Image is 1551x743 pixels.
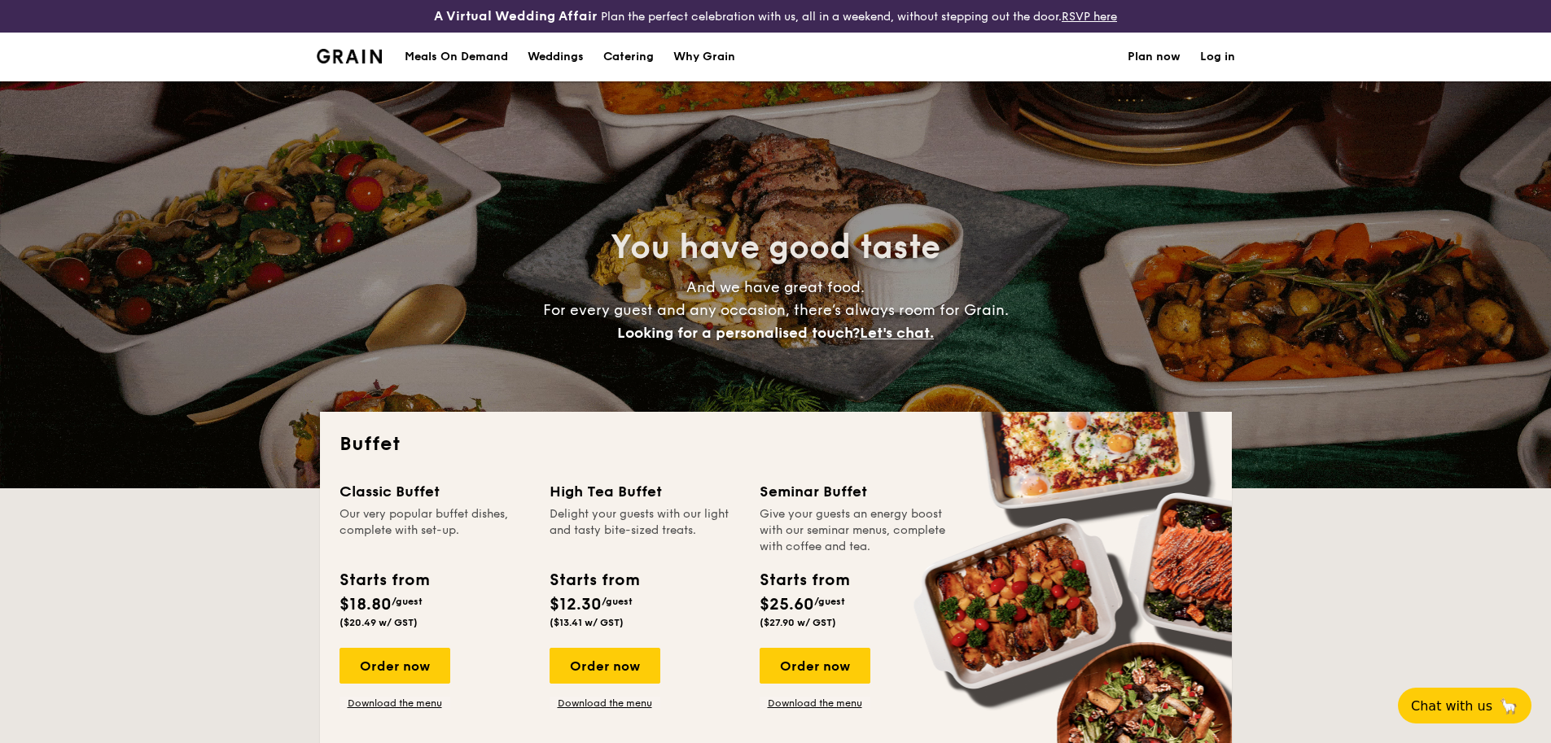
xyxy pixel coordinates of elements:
[340,648,450,684] div: Order now
[1200,33,1235,81] a: Log in
[760,506,950,555] div: Give your guests an energy boost with our seminar menus, complete with coffee and tea.
[340,617,418,628] span: ($20.49 w/ GST)
[664,33,745,81] a: Why Grain
[340,480,530,503] div: Classic Buffet
[395,33,518,81] a: Meals On Demand
[760,595,814,614] span: $25.60
[434,7,598,26] h4: A Virtual Wedding Affair
[317,49,383,63] a: Logotype
[1062,10,1117,24] a: RSVP here
[673,33,735,81] div: Why Grain
[307,7,1245,26] div: Plan the perfect celebration with us, all in a weekend, without stepping out the door.
[1499,697,1518,715] span: 🦙
[543,278,1009,342] span: And we have great food. For every guest and any occasion, there’s always room for Grain.
[528,33,584,81] div: Weddings
[1398,688,1531,723] button: Chat with us🦙
[603,33,654,81] h1: Catering
[602,596,633,607] span: /guest
[760,697,870,710] a: Download the menu
[550,506,740,555] div: Delight your guests with our light and tasty bite-sized treats.
[550,568,638,592] div: Starts from
[550,617,624,628] span: ($13.41 w/ GST)
[550,595,602,614] span: $12.30
[1411,698,1492,714] span: Chat with us
[340,431,1212,457] h2: Buffet
[550,480,740,503] div: High Tea Buffet
[860,324,934,342] span: Let's chat.
[317,49,383,63] img: Grain
[340,568,428,592] div: Starts from
[814,596,845,607] span: /guest
[518,33,594,81] a: Weddings
[760,568,848,592] div: Starts from
[760,617,836,628] span: ($27.90 w/ GST)
[760,648,870,684] div: Order now
[760,480,950,503] div: Seminar Buffet
[550,648,660,684] div: Order now
[550,697,660,710] a: Download the menu
[611,228,940,267] span: You have good taste
[340,595,392,614] span: $18.80
[1128,33,1181,81] a: Plan now
[340,506,530,555] div: Our very popular buffet dishes, complete with set-up.
[594,33,664,81] a: Catering
[617,324,860,342] span: Looking for a personalised touch?
[392,596,423,607] span: /guest
[405,33,508,81] div: Meals On Demand
[340,697,450,710] a: Download the menu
